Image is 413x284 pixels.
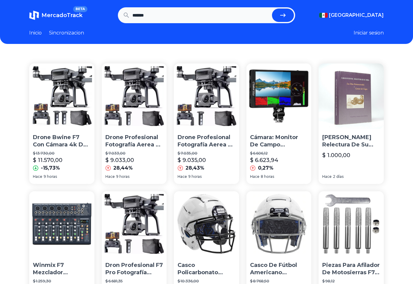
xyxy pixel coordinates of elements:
button: [GEOGRAPHIC_DATA] [319,12,384,19]
span: 2 días [333,174,344,179]
a: Sincronizacion [49,29,84,37]
span: 8 horas [261,174,274,179]
span: Hace [322,174,332,179]
p: $ 7.035,00 [178,151,235,156]
img: Casco De Fútbol Americano Schutt F7 Lx1 Infantil Blanco [246,191,312,257]
img: Cámara: Monitor De Campo Feelworld F7 Pro, Pantalla Táctil D [246,63,312,129]
p: $ 1.000,00 [322,151,350,160]
img: Mexico [319,13,328,18]
span: BETA [73,6,87,12]
p: $ 1.259,30 [33,279,91,284]
button: Iniciar sesion [354,29,384,37]
a: Cámara: Monitor De Campo Feelworld F7 Pro, Pantalla Táctil DCámara: Monitor De Campo Feelworld F7... [246,63,312,184]
p: Drone Bwine F7 Con Cámara 4k De 3 Ejes Sensor Coms Grande [33,134,91,149]
p: Cámara: Monitor De Campo Feelworld F7 Pro, Pantalla Táctil D [250,134,308,149]
p: [PERSON_NAME] Relectura De Su Obra Los Días Enmascarados F7 [322,134,380,149]
span: [GEOGRAPHIC_DATA] [329,12,384,19]
span: Hace [105,174,115,179]
a: Drone Profesional Fotografía Aerea F7 Pro 4k CamaraDrone Profesional Fotografía Aerea F7 Pro 4k C... [174,63,239,184]
p: $ 13.730,00 [33,151,91,156]
p: $ 9.035,00 [178,156,206,164]
p: Drone Profesional Fotografía Aerea F7 Pro Drone 4k Camara [105,134,163,149]
p: $ 7.033,00 [105,151,163,156]
p: -15,73% [41,164,60,172]
img: Dron Profesional F7 Pro Fotografía Aerea 4k Camara [102,191,167,257]
p: $ 11.570,00 [33,156,62,164]
span: Hace [33,174,42,179]
span: 9 horas [44,174,57,179]
a: MercadoTrackBETA [29,10,83,20]
p: $ 6.606,12 [250,151,308,156]
a: Inicio [29,29,42,37]
img: Drone Bwine F7 Con Cámara 4k De 3 Ejes Sensor Coms Grande [29,63,94,129]
p: Winmix F7 Mezclador Profesional 7 Canal 99 Efectos Dsp [33,261,91,277]
img: Winmix F7 Mezclador Profesional 7 Canal 99 Efectos Dsp [29,191,94,257]
p: Dron Profesional F7 Pro Fotografía Aerea 4k Camara [105,261,163,277]
p: $ 6.681,35 [105,279,163,284]
img: Casco Policarbonato Schutt F7 Collegiate Adulto Blanco [174,191,239,257]
img: Piezas Para Afilador De Motosierras F7, Con Forma Cilíndrica [319,191,384,257]
img: MercadoTrack [29,10,39,20]
p: $ 8.768,50 [250,279,308,284]
p: Piezas Para Afilador De Motosierras F7, Con Forma Cilíndrica [322,261,380,277]
span: 9 horas [188,174,202,179]
img: Drone Profesional Fotografía Aerea F7 Pro 4k Camara [174,63,239,129]
a: Drone Bwine F7 Con Cámara 4k De 3 Ejes Sensor Coms GrandeDrone Bwine F7 Con Cámara 4k De 3 Ejes S... [29,63,94,184]
p: Casco De Fútbol Americano [PERSON_NAME] F7 Lx1 Infantil Blanco [250,261,308,277]
p: 28,43% [185,164,204,172]
img: Drone Profesional Fotografía Aerea F7 Pro Drone 4k Camara [102,63,167,129]
p: $ 10.336,00 [178,279,235,284]
p: $ 98,12 [322,279,380,284]
a: Carlos Fuentes Relectura De Su Obra Los Días Enmascarados F7[PERSON_NAME] Relectura De Su Obra Lo... [319,63,384,184]
p: 28,44% [113,164,133,172]
span: 9 horas [116,174,129,179]
span: Hace [250,174,259,179]
p: Casco Policarbonato [PERSON_NAME] F7 Collegiate Adulto Blanco [178,261,235,277]
span: MercadoTrack [41,12,83,19]
p: 0,27% [258,164,274,172]
p: $ 9.033,00 [105,156,134,164]
span: Hace [178,174,187,179]
a: Drone Profesional Fotografía Aerea F7 Pro Drone 4k CamaraDrone Profesional Fotografía Aerea F7 Pr... [102,63,167,184]
p: Drone Profesional Fotografía Aerea F7 Pro 4k Camara [178,134,235,149]
img: Carlos Fuentes Relectura De Su Obra Los Días Enmascarados F7 [319,63,384,129]
p: $ 6.623,94 [250,156,278,164]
